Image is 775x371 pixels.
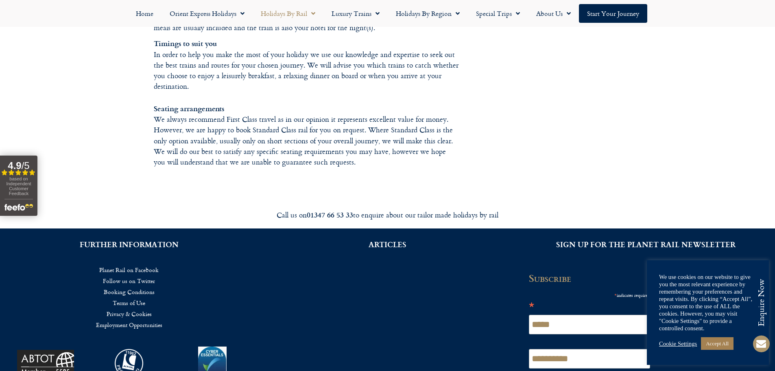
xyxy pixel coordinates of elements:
[271,241,504,248] h2: ARTICLES
[529,272,655,284] h2: Subscribe
[659,273,757,332] div: We use cookies on our website to give you the most relevant experience by remembering your prefer...
[579,4,647,23] a: Start your Journey
[12,264,246,330] nav: Menu
[12,264,246,275] a: Planet Rail on Facebook
[154,38,217,48] strong: Timings to suit you
[388,4,468,23] a: Holidays by Region
[12,297,246,308] a: Terms of Use
[701,337,734,350] a: Accept All
[12,308,246,319] a: Privacy & Cookies
[12,241,246,248] h2: FURTHER INFORMATION
[12,319,246,330] a: Employment Opportunities
[154,38,459,167] p: In order to help you make the most of your holiday we use our knowledge and expertise to seek out...
[468,4,528,23] a: Special Trips
[160,210,616,220] div: Call us on to enquire about our tailor made holidays by rail
[323,4,388,23] a: Luxury Trains
[162,4,253,23] a: Orient Express Holidays
[253,4,323,23] a: Holidays by Rail
[659,340,697,347] a: Cookie Settings
[12,275,246,286] a: Follow us on Twitter
[307,209,353,220] strong: 01347 66 53 33
[128,4,162,23] a: Home
[528,4,579,23] a: About Us
[529,290,650,300] div: indicates required
[154,103,224,114] strong: Seating arrangements
[4,4,771,23] nav: Menu
[12,286,246,297] a: Booking Conditions
[529,241,763,248] h2: SIGN UP FOR THE PLANET RAIL NEWSLETTER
